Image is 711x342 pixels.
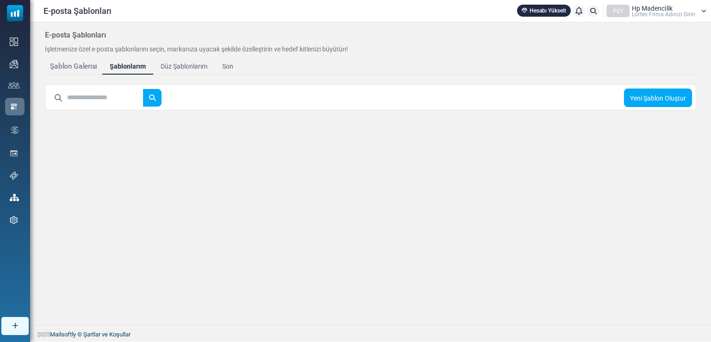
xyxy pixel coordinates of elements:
[83,331,131,338] a: Şartlar ve Koşullar
[37,331,50,338] font: 2025
[110,63,146,70] font: Şablonlarım
[83,331,131,338] span: çeviri eksik: en.layouts.footer.terms_and_conditions
[10,125,20,135] img: workflow.svg
[8,82,19,89] img: contacts-icon.svg
[606,5,706,17] a: PEY Hp Madenci̇lik Lütfen Firma Adınızı Girin
[161,63,207,70] font: Düz Şablonlarım
[632,5,673,12] font: Hp Madenci̇lik
[45,45,348,53] font: İşletmenize özel e-posta şablonlarını seçin, markanıza uyacak şekilde özelleştirin ve hedef kitle...
[50,331,82,338] a: Mailsoftly ©
[10,216,18,224] img: settings-icon.svg
[10,171,18,180] img: support-icon.svg
[517,5,571,17] a: Hesabı Yükselt
[632,11,695,18] font: Lütfen Firma Adınızı Girin
[222,63,233,70] font: Son
[7,5,23,21] img: mailsoftly_icon_blue_white.svg
[10,38,18,46] img: dashboard-icon.svg
[50,62,97,70] font: Şablon Galerisi
[613,8,623,14] font: PEY
[10,102,18,111] img: email-templates-icon-active.svg
[630,95,686,102] font: Yeni Şablon Oluştur
[10,60,18,68] img: campaigns-icon.png
[44,6,112,16] font: E-posta Şablonları
[530,7,566,14] font: Hesabı Yükselt
[45,31,106,39] font: E-posta Şablonları
[10,149,18,158] img: landing_pages.svg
